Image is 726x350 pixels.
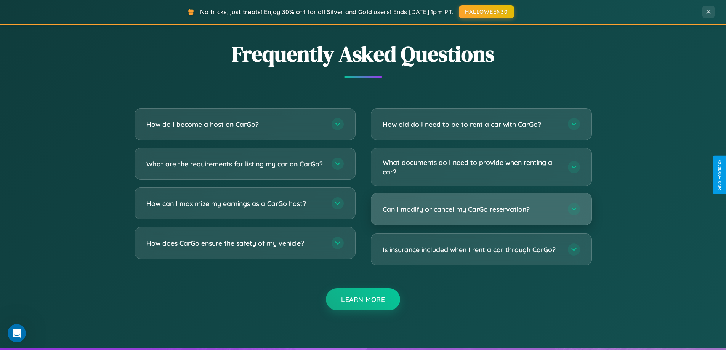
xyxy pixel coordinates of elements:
[383,158,560,176] h3: What documents do I need to provide when renting a car?
[717,160,722,190] div: Give Feedback
[383,205,560,214] h3: Can I modify or cancel my CarGo reservation?
[383,120,560,129] h3: How old do I need to be to rent a car with CarGo?
[383,245,560,254] h3: Is insurance included when I rent a car through CarGo?
[146,199,324,208] h3: How can I maximize my earnings as a CarGo host?
[326,288,400,310] button: Learn More
[200,8,453,16] span: No tricks, just treats! Enjoy 30% off for all Silver and Gold users! Ends [DATE] 1pm PT.
[146,120,324,129] h3: How do I become a host on CarGo?
[459,5,514,18] button: HALLOWEEN30
[146,238,324,248] h3: How does CarGo ensure the safety of my vehicle?
[8,324,26,342] iframe: Intercom live chat
[146,159,324,169] h3: What are the requirements for listing my car on CarGo?
[135,39,592,69] h2: Frequently Asked Questions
